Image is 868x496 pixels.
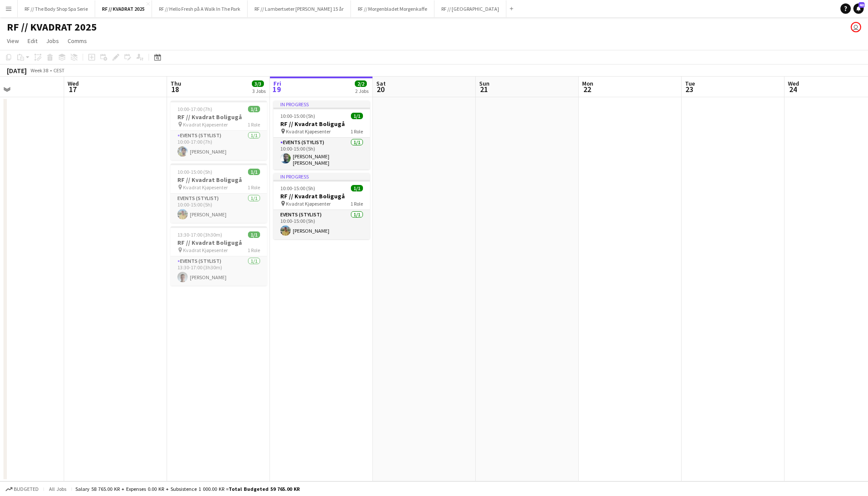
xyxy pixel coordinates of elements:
[280,185,315,191] span: 10:00-15:00 (5h)
[14,486,39,492] span: Budgeted
[248,231,260,238] span: 1/1
[351,113,363,119] span: 1/1
[7,21,97,34] h1: RF // KVADRAT 2025
[248,247,260,253] span: 1 Role
[582,80,593,87] span: Mon
[177,106,212,112] span: 10:00-17:00 (7h)
[43,35,62,46] a: Jobs
[53,67,65,74] div: CEST
[177,169,212,175] span: 10:00-15:00 (5h)
[248,0,351,17] button: RF // Lambertseter [PERSON_NAME] 15 år
[3,35,22,46] a: View
[170,226,267,286] app-job-card: 13:30-17:00 (3h30m)1/1RF // Kvadrat Boligugå Kvadrat Kjøpesenter1 RoleEvents (Stylist)1/113:30-17...
[7,37,19,45] span: View
[273,120,370,128] h3: RF // Kvadrat Boligugå
[170,113,267,121] h3: RF // Kvadrat Boligugå
[286,128,331,135] span: Kvadrat Kjøpesenter
[376,80,386,87] span: Sat
[685,80,695,87] span: Tue
[434,0,506,17] button: RF // [GEOGRAPHIC_DATA]
[684,84,695,94] span: 23
[375,84,386,94] span: 20
[169,84,181,94] span: 18
[351,185,363,191] span: 1/1
[851,22,861,32] app-user-avatar: Marit Holvik
[229,486,300,492] span: Total Budgeted 59 765.00 KR
[351,0,434,17] button: RF // Morgenbladet Morgenkaffe
[273,192,370,200] h3: RF // Kvadrat Boligugå
[183,121,228,128] span: Kvadrat Kjøpesenter
[18,0,95,17] button: RF // The Body Shop Spa Serie
[280,113,315,119] span: 10:00-15:00 (5h)
[47,486,68,492] span: All jobs
[75,486,300,492] div: Salary 58 765.00 KR + Expenses 0.00 KR + Subsistence 1 000.00 KR =
[170,194,267,223] app-card-role: Events (Stylist)1/110:00-15:00 (5h)[PERSON_NAME]
[248,169,260,175] span: 1/1
[273,101,370,169] app-job-card: In progress10:00-15:00 (5h)1/1RF // Kvadrat Boligugå Kvadrat Kjøpesenter1 RoleEvents (Stylist)1/1...
[273,80,281,87] span: Fri
[170,101,267,160] app-job-card: 10:00-17:00 (7h)1/1RF // Kvadrat Boligugå Kvadrat Kjøpesenter1 RoleEvents (Stylist)1/110:00-17:00...
[7,66,27,75] div: [DATE]
[478,84,490,94] span: 21
[24,35,41,46] a: Edit
[355,80,367,87] span: 2/2
[4,484,40,494] button: Budgeted
[273,173,370,239] app-job-card: In progress10:00-15:00 (5h)1/1RF // Kvadrat Boligugå Kvadrat Kjøpesenter1 RoleEvents (Stylist)1/1...
[859,2,865,8] span: 40
[581,84,593,94] span: 22
[68,80,79,87] span: Wed
[46,37,59,45] span: Jobs
[170,80,181,87] span: Thu
[183,247,228,253] span: Kvadrat Kjøpesenter
[68,37,87,45] span: Comms
[853,3,864,14] a: 40
[286,200,331,207] span: Kvadrat Kjøpesenter
[479,80,490,87] span: Sun
[273,210,370,239] app-card-role: Events (Stylist)1/110:00-15:00 (5h)[PERSON_NAME]
[273,101,370,108] div: In progress
[170,239,267,246] h3: RF // Kvadrat Boligugå
[170,256,267,286] app-card-role: Events (Stylist)1/113:30-17:00 (3h30m)[PERSON_NAME]
[252,88,266,94] div: 3 Jobs
[183,184,228,191] span: Kvadrat Kjøpesenter
[272,84,281,94] span: 19
[788,80,799,87] span: Wed
[248,106,260,112] span: 1/1
[28,67,50,74] span: Week 38
[64,35,90,46] a: Comms
[787,84,799,94] span: 24
[66,84,79,94] span: 17
[170,163,267,223] app-job-card: 10:00-15:00 (5h)1/1RF // Kvadrat Boligugå Kvadrat Kjøpesenter1 RoleEvents (Stylist)1/110:00-15:00...
[95,0,152,17] button: RF // KVADRAT 2025
[248,121,260,128] span: 1 Role
[177,231,222,238] span: 13:30-17:00 (3h30m)
[273,138,370,169] app-card-role: Events (Stylist)1/110:00-15:00 (5h)[PERSON_NAME] [PERSON_NAME]
[28,37,37,45] span: Edit
[273,173,370,180] div: In progress
[152,0,248,17] button: RF // Hello Fresh på A Walk In The Park
[248,184,260,191] span: 1 Role
[170,176,267,184] h3: RF // Kvadrat Boligugå
[252,80,264,87] span: 3/3
[350,200,363,207] span: 1 Role
[170,131,267,160] app-card-role: Events (Stylist)1/110:00-17:00 (7h)[PERSON_NAME]
[355,88,369,94] div: 2 Jobs
[350,128,363,135] span: 1 Role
